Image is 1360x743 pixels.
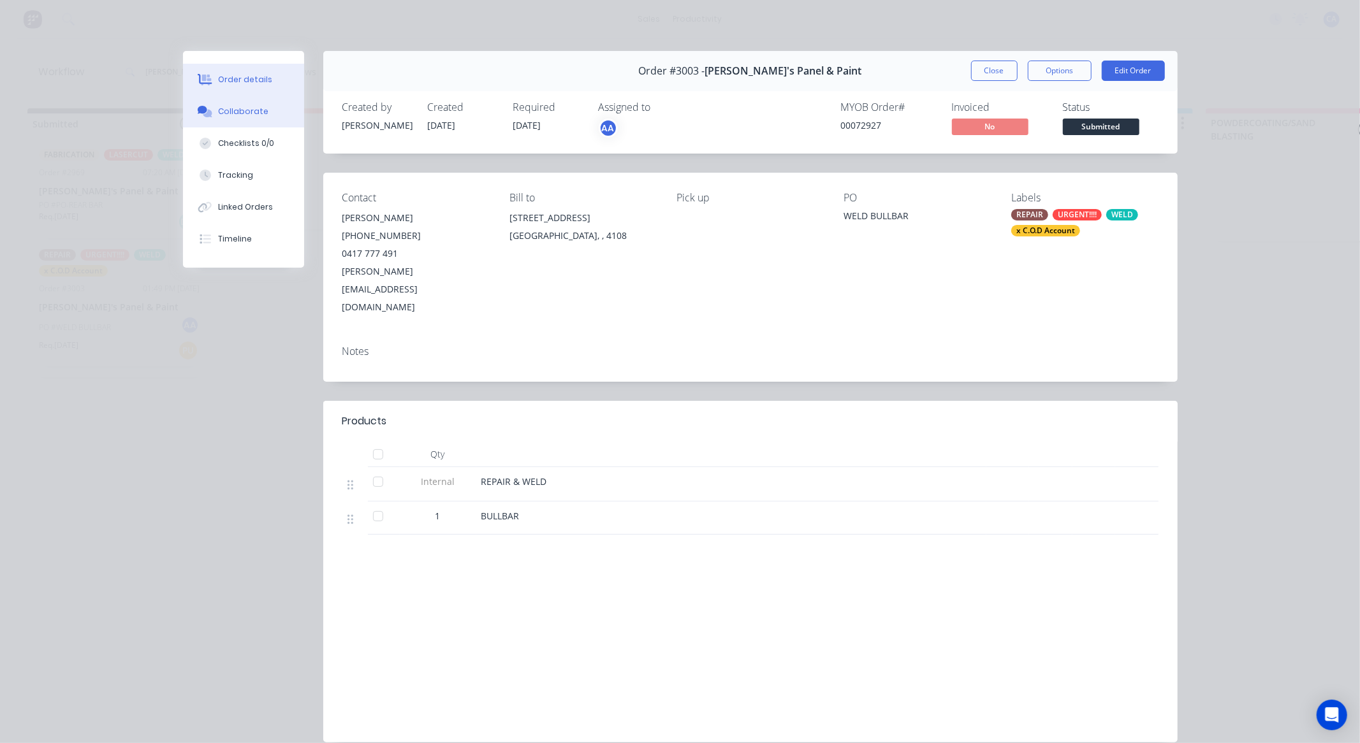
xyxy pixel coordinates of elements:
div: Assigned to [599,101,726,113]
div: Linked Orders [218,201,273,213]
button: Timeline [183,223,304,255]
div: URGENT!!!! [1053,209,1102,220]
div: [GEOGRAPHIC_DATA], , 4108 [509,227,656,245]
div: [PERSON_NAME] [342,119,413,132]
div: Checklists 0/0 [218,138,274,149]
div: Notes [342,345,1159,357]
div: x C.O.D Account [1011,225,1080,236]
div: [PERSON_NAME] [342,209,489,227]
div: 0417 777 491 [342,245,489,263]
div: Status [1063,101,1159,113]
div: 00072927 [841,119,937,132]
button: Order details [183,64,304,96]
div: Timeline [218,233,252,245]
button: Options [1028,61,1092,81]
div: Bill to [509,192,656,204]
div: Labels [1011,192,1158,204]
button: Submitted [1063,119,1139,138]
div: [PHONE_NUMBER] [342,227,489,245]
div: REPAIR [1011,209,1048,220]
span: BULLBAR [481,510,520,522]
div: Required [513,101,583,113]
div: [STREET_ADDRESS][GEOGRAPHIC_DATA], , 4108 [509,209,656,250]
div: Collaborate [218,106,268,117]
span: 1 [435,509,441,523]
button: AA [599,119,618,138]
div: Created [428,101,498,113]
span: Order #3003 - [639,65,705,77]
button: Collaborate [183,96,304,127]
div: Order details [218,74,272,85]
div: MYOB Order # [841,101,937,113]
button: Linked Orders [183,191,304,223]
span: Internal [405,475,471,488]
button: Edit Order [1102,61,1165,81]
div: PO [844,192,991,204]
div: Invoiced [952,101,1048,113]
div: Created by [342,101,413,113]
div: [PERSON_NAME][EMAIL_ADDRESS][DOMAIN_NAME] [342,263,489,316]
div: WELD BULLBAR [844,209,991,227]
div: Tracking [218,170,253,181]
div: Products [342,414,387,429]
div: Pick up [676,192,823,204]
button: Close [971,61,1018,81]
div: Open Intercom Messenger [1317,700,1347,730]
span: Submitted [1063,119,1139,134]
button: Checklists 0/0 [183,127,304,159]
div: Contact [342,192,489,204]
button: Tracking [183,159,304,191]
div: [PERSON_NAME][PHONE_NUMBER]0417 777 491[PERSON_NAME][EMAIL_ADDRESS][DOMAIN_NAME] [342,209,489,316]
span: [DATE] [513,119,541,131]
div: [STREET_ADDRESS] [509,209,656,227]
span: No [952,119,1028,134]
span: [DATE] [428,119,456,131]
span: [PERSON_NAME]'s Panel & Paint [705,65,862,77]
span: REPAIR & WELD [481,475,547,487]
div: Qty [400,442,476,467]
div: WELD [1106,209,1138,220]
